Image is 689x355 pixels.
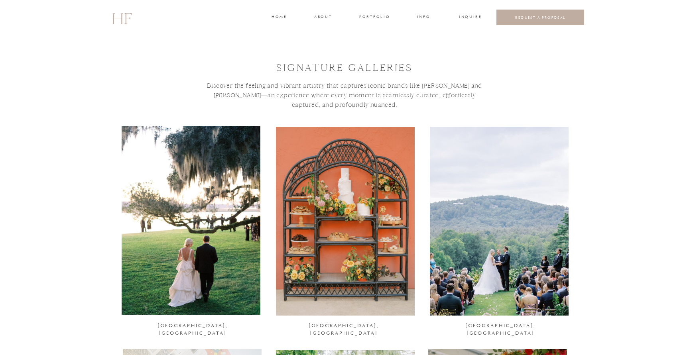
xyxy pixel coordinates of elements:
a: portfolio [359,14,389,21]
a: INQUIRE [459,14,480,21]
a: [GEOGRAPHIC_DATA], [GEOGRAPHIC_DATA] [284,322,404,333]
a: [GEOGRAPHIC_DATA], [GEOGRAPHIC_DATA] [441,322,560,333]
h1: signature GALLEries [276,61,413,76]
a: INFO [416,14,431,21]
a: [GEOGRAPHIC_DATA], [GEOGRAPHIC_DATA] [133,322,252,333]
a: REQUEST A PROPOSAL [503,15,578,20]
a: about [314,14,331,21]
a: home [272,14,286,21]
a: HF [112,6,132,29]
h3: Discover the feeling and vibrant artistry that captures iconic brands like [PERSON_NAME] and [PER... [200,81,490,141]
